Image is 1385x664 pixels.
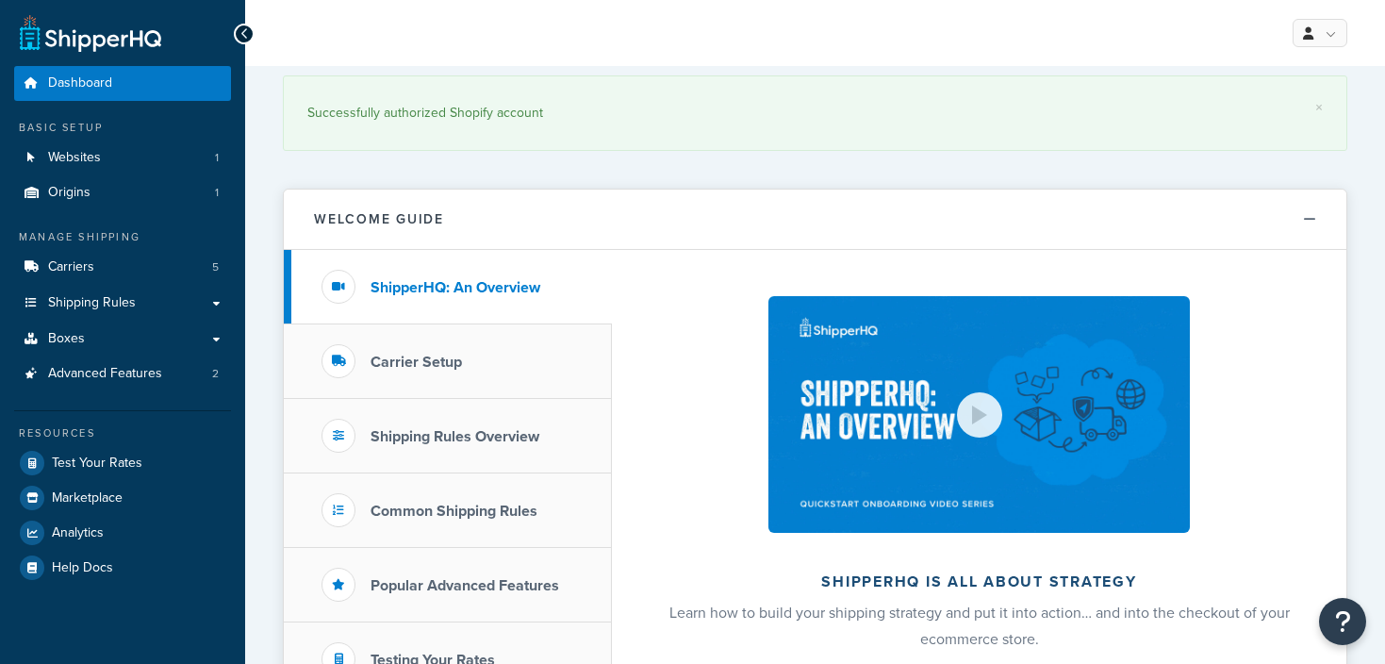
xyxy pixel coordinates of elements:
span: Analytics [52,525,104,541]
img: ShipperHQ is all about strategy [768,296,1189,533]
a: Carriers5 [14,250,231,285]
a: Boxes [14,322,231,357]
li: Origins [14,175,231,210]
span: Origins [48,185,91,201]
span: Boxes [48,331,85,347]
div: Basic Setup [14,120,231,136]
button: Welcome Guide [284,190,1346,250]
a: Websites1 [14,141,231,175]
span: Dashboard [48,75,112,91]
span: Shipping Rules [48,295,136,311]
span: Websites [48,150,101,166]
h2: ShipperHQ is all about strategy [662,573,1296,590]
span: Carriers [48,259,94,275]
a: × [1315,100,1323,115]
div: Successfully authorized Shopify account [307,100,1323,126]
span: 5 [212,259,219,275]
li: Websites [14,141,231,175]
span: 1 [215,150,219,166]
a: Help Docs [14,551,231,585]
span: Test Your Rates [52,456,142,472]
div: Manage Shipping [14,229,231,245]
a: Test Your Rates [14,446,231,480]
li: Carriers [14,250,231,285]
h3: Shipping Rules Overview [371,428,539,445]
h3: Popular Advanced Features [371,577,559,594]
span: Advanced Features [48,366,162,382]
a: Analytics [14,516,231,550]
h2: Welcome Guide [314,212,444,226]
a: Origins1 [14,175,231,210]
li: Advanced Features [14,357,231,391]
a: Dashboard [14,66,231,101]
div: Resources [14,425,231,441]
span: 2 [212,366,219,382]
h3: Carrier Setup [371,354,462,371]
a: Advanced Features2 [14,357,231,391]
span: Learn how to build your shipping strategy and put it into action… and into the checkout of your e... [669,602,1290,650]
span: 1 [215,185,219,201]
h3: Common Shipping Rules [371,503,537,520]
h3: ShipperHQ: An Overview [371,279,540,296]
a: Shipping Rules [14,286,231,321]
a: Marketplace [14,481,231,515]
span: Marketplace [52,490,123,506]
span: Help Docs [52,560,113,576]
button: Open Resource Center [1319,598,1366,645]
